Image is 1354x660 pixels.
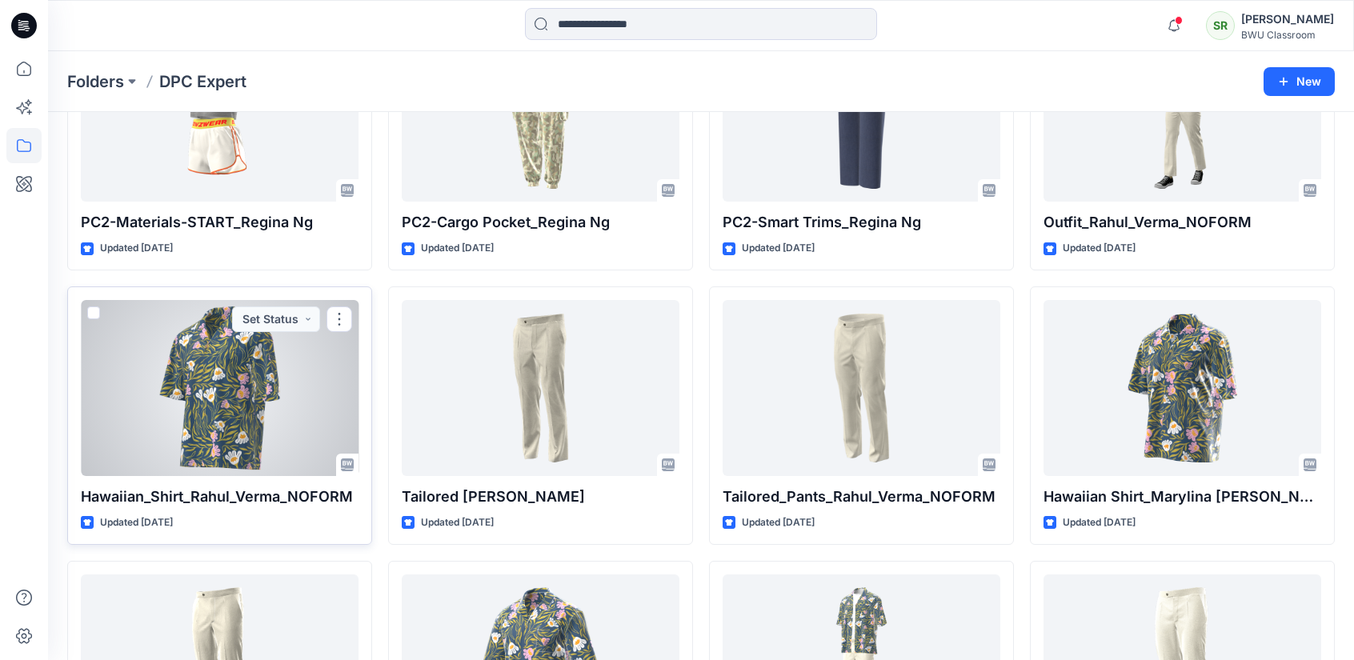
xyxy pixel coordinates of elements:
[1044,300,1321,476] a: Hawaiian Shirt_Marylina Klenk
[1264,67,1335,96] button: New
[402,300,679,476] a: Tailored Pants_Marylina Klenk
[100,240,173,257] p: Updated [DATE]
[1241,29,1334,41] div: BWU Classroom
[402,211,679,234] p: PC2-Cargo Pocket_Regina Ng
[81,486,359,508] p: Hawaiian_Shirt_Rahul_Verma_NOFORM
[742,240,815,257] p: Updated [DATE]
[81,300,359,476] a: Hawaiian_Shirt_Rahul_Verma_NOFORM
[100,514,173,531] p: Updated [DATE]
[723,300,1000,476] a: Tailored_Pants_Rahul_Verma_NOFORM
[402,486,679,508] p: Tailored [PERSON_NAME]
[1044,486,1321,508] p: Hawaiian Shirt_Marylina [PERSON_NAME]
[723,486,1000,508] p: Tailored_Pants_Rahul_Verma_NOFORM
[723,211,1000,234] p: PC2-Smart Trims_Regina Ng
[159,70,246,93] p: DPC Expert
[1063,240,1136,257] p: Updated [DATE]
[742,514,815,531] p: Updated [DATE]
[1206,11,1235,40] div: SR
[1044,211,1321,234] p: Outfit_Rahul_Verma_NOFORM
[1044,26,1321,202] a: Outfit_Rahul_Verma_NOFORM
[1241,10,1334,29] div: [PERSON_NAME]
[421,240,494,257] p: Updated [DATE]
[421,514,494,531] p: Updated [DATE]
[723,26,1000,202] a: PC2-Smart Trims_Regina Ng
[81,26,359,202] a: PC2-Materials-START_Regina Ng
[1063,514,1136,531] p: Updated [DATE]
[402,26,679,202] a: PC2-Cargo Pocket_Regina Ng
[67,70,124,93] a: Folders
[81,211,359,234] p: PC2-Materials-START_Regina Ng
